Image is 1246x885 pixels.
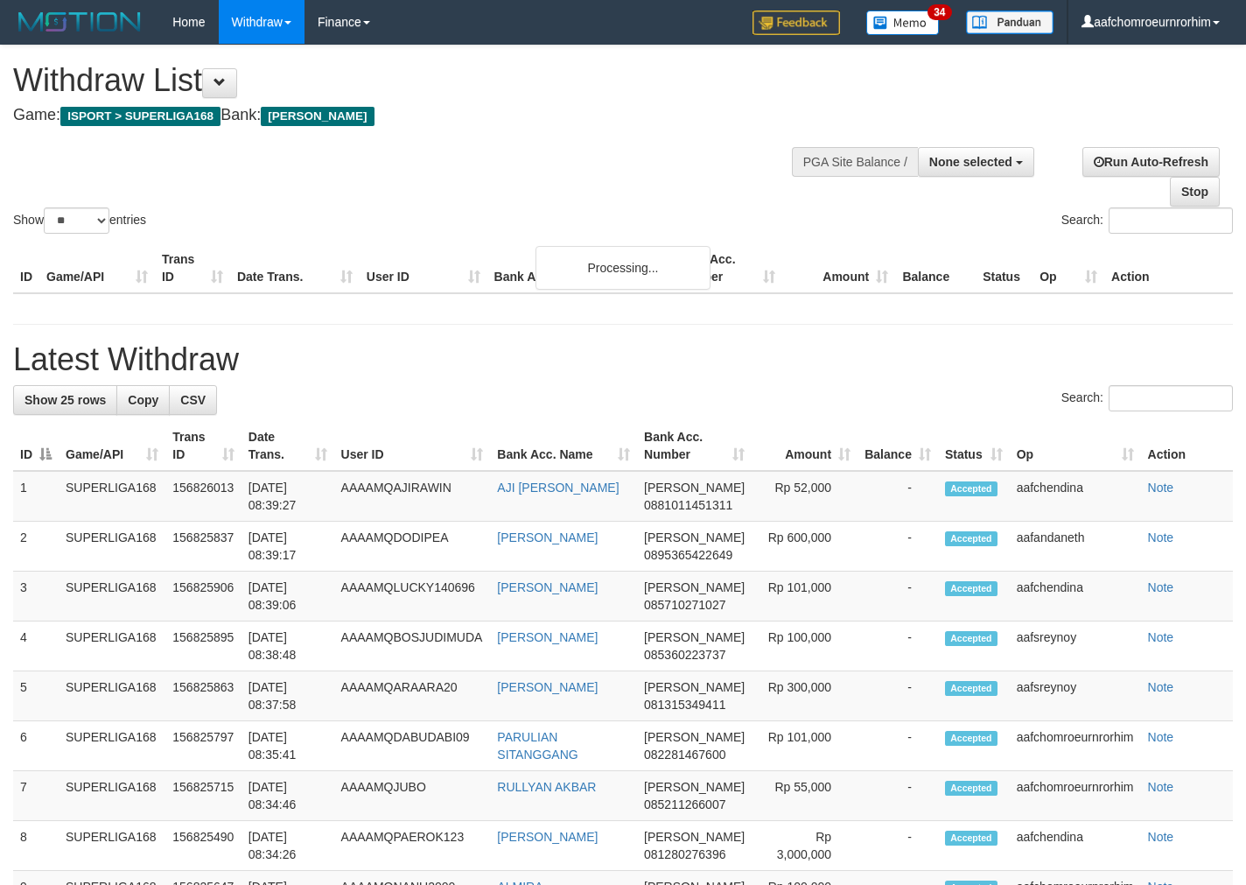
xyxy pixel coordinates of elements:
h1: Latest Withdraw [13,342,1233,377]
a: Note [1148,630,1174,644]
td: - [857,721,938,771]
img: Feedback.jpg [752,11,840,35]
td: [DATE] 08:34:46 [241,771,334,821]
select: Showentries [44,207,109,234]
th: Date Trans.: activate to sort column ascending [241,421,334,471]
td: SUPERLIGA168 [59,821,165,871]
td: aafchendina [1010,821,1141,871]
a: RULLYAN AKBAR [497,780,596,794]
div: PGA Site Balance / [792,147,918,177]
td: 156825797 [165,721,241,771]
td: Rp 101,000 [752,572,857,622]
a: [PERSON_NAME] [497,830,598,844]
td: - [857,671,938,721]
input: Search: [1109,207,1233,234]
td: 4 [13,622,59,671]
td: AAAAMQDODIPEA [334,522,491,572]
td: - [857,572,938,622]
a: [PERSON_NAME] [497,530,598,544]
span: Copy 082281467600 to clipboard [644,748,725,762]
th: User ID: activate to sort column ascending [334,421,491,471]
a: PARULIAN SITANGGANG [497,730,577,762]
th: ID [13,243,39,293]
span: [PERSON_NAME] [644,680,745,694]
h4: Game: Bank: [13,107,813,124]
td: aafchomroeurnrorhim [1010,721,1141,771]
a: [PERSON_NAME] [497,580,598,594]
td: aafchendina [1010,471,1141,522]
input: Search: [1109,385,1233,411]
td: - [857,622,938,671]
td: 156825490 [165,821,241,871]
a: Note [1148,780,1174,794]
a: Note [1148,481,1174,495]
td: 5 [13,671,59,721]
td: - [857,771,938,821]
td: 156825863 [165,671,241,721]
td: aafchomroeurnrorhim [1010,771,1141,821]
td: aafchendina [1010,572,1141,622]
th: User ID [360,243,487,293]
td: [DATE] 08:39:17 [241,522,334,572]
td: AAAAMQLUCKY140696 [334,572,491,622]
span: [PERSON_NAME] [644,630,745,644]
td: SUPERLIGA168 [59,721,165,771]
th: Balance: activate to sort column ascending [857,421,938,471]
td: [DATE] 08:34:26 [241,821,334,871]
td: AAAAMQJUBO [334,771,491,821]
span: Accepted [945,831,997,846]
a: [PERSON_NAME] [497,630,598,644]
span: [PERSON_NAME] [644,481,745,495]
span: [PERSON_NAME] [644,530,745,544]
th: Date Trans. [230,243,360,293]
td: SUPERLIGA168 [59,622,165,671]
a: Note [1148,830,1174,844]
span: Accepted [945,631,997,646]
th: Balance [895,243,976,293]
th: Game/API [39,243,155,293]
td: 156825906 [165,572,241,622]
td: [DATE] 08:39:06 [241,572,334,622]
a: AJI [PERSON_NAME] [497,481,619,495]
th: Op [1032,243,1104,293]
td: Rp 300,000 [752,671,857,721]
td: aafandaneth [1010,522,1141,572]
td: 1 [13,471,59,522]
a: Run Auto-Refresh [1082,147,1220,177]
td: SUPERLIGA168 [59,522,165,572]
td: [DATE] 08:35:41 [241,721,334,771]
td: [DATE] 08:39:27 [241,471,334,522]
td: - [857,821,938,871]
td: 156825837 [165,522,241,572]
td: Rp 55,000 [752,771,857,821]
th: Game/API: activate to sort column ascending [59,421,165,471]
img: MOTION_logo.png [13,9,146,35]
span: [PERSON_NAME] [644,580,745,594]
span: Accepted [945,481,997,496]
span: Accepted [945,581,997,596]
td: Rp 3,000,000 [752,821,857,871]
td: [DATE] 08:38:48 [241,622,334,671]
span: Accepted [945,731,997,746]
span: Copy 085211266007 to clipboard [644,797,725,811]
td: 6 [13,721,59,771]
h1: Withdraw List [13,63,813,98]
label: Search: [1061,207,1233,234]
span: Copy 0895365422649 to clipboard [644,548,732,562]
td: 3 [13,572,59,622]
td: SUPERLIGA168 [59,572,165,622]
a: Note [1148,580,1174,594]
th: Amount: activate to sort column ascending [752,421,857,471]
td: aafsreynoy [1010,622,1141,671]
th: Bank Acc. Number [669,243,782,293]
span: Copy 081315349411 to clipboard [644,698,725,712]
th: Trans ID [155,243,230,293]
label: Show entries [13,207,146,234]
span: Show 25 rows [24,393,106,407]
span: None selected [929,155,1012,169]
span: 34 [927,4,951,20]
div: Processing... [535,246,710,290]
td: AAAAMQPAEROK123 [334,821,491,871]
span: Copy 085360223737 to clipboard [644,648,725,662]
a: Note [1148,730,1174,744]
